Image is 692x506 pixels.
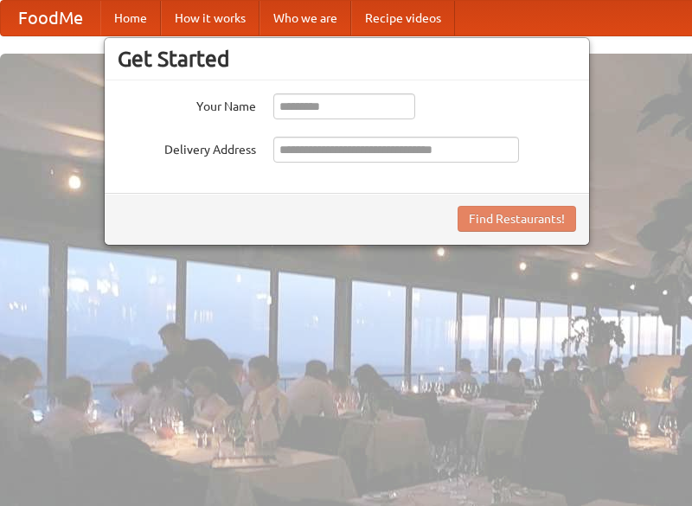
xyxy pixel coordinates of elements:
a: FoodMe [1,1,100,35]
button: Find Restaurants! [458,206,576,232]
a: Who we are [259,1,351,35]
label: Your Name [118,93,256,115]
a: How it works [161,1,259,35]
a: Recipe videos [351,1,455,35]
h3: Get Started [118,46,576,72]
label: Delivery Address [118,137,256,158]
a: Home [100,1,161,35]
